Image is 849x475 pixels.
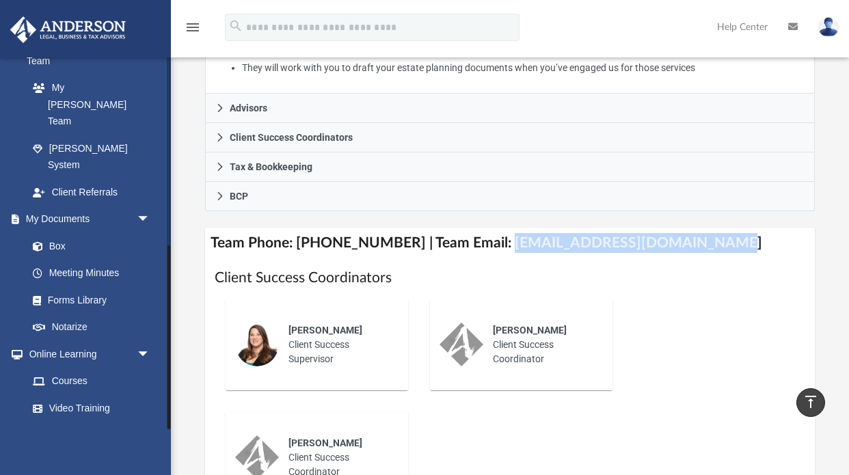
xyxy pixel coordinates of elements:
span: arrow_drop_down [137,340,164,368]
img: Anderson Advisors Platinum Portal [6,16,130,43]
span: [PERSON_NAME] [288,325,362,336]
i: search [228,18,243,33]
a: Client Success Coordinators [205,123,816,152]
a: Forms Library [19,286,157,314]
a: vertical_align_top [796,388,825,417]
a: Resources [19,422,164,449]
a: Box [19,232,157,260]
a: Online Learningarrow_drop_down [10,340,164,368]
span: [PERSON_NAME] [288,437,362,448]
span: Client Success Coordinators [230,133,353,142]
img: thumbnail [440,323,483,366]
span: arrow_drop_down [137,206,164,234]
a: BCP [205,182,816,211]
i: vertical_align_top [803,394,819,410]
a: menu [185,26,201,36]
a: My Documentsarrow_drop_down [10,206,164,233]
h1: Client Success Coordinators [215,268,806,288]
i: menu [185,19,201,36]
a: Meeting Minutes [19,260,164,287]
a: [PERSON_NAME] System [19,135,164,178]
a: Video Training [19,394,157,422]
a: Tax & Bookkeeping [205,152,816,182]
span: Tax & Bookkeeping [230,162,312,172]
a: Courses [19,368,164,395]
span: [PERSON_NAME] [493,325,567,336]
span: Advisors [230,103,267,113]
img: User Pic [818,17,839,37]
span: BCP [230,191,248,201]
div: Client Success Supervisor [279,314,399,376]
a: My [PERSON_NAME] Team [19,74,157,135]
a: Notarize [19,314,164,341]
img: thumbnail [235,323,279,366]
li: They will work with you to draft your estate planning documents when you’ve engaged us for those ... [242,59,805,77]
div: Client Success Coordinator [483,314,603,376]
a: Client Referrals [19,178,164,206]
h4: Team Phone: [PHONE_NUMBER] | Team Email: [EMAIL_ADDRESS][DOMAIN_NAME] [205,228,816,258]
a: Advisors [205,94,816,123]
